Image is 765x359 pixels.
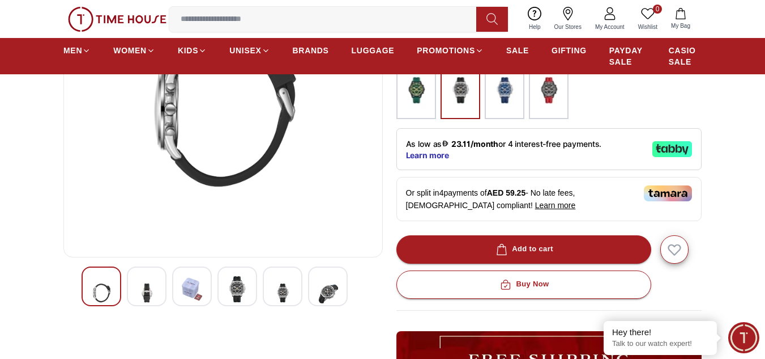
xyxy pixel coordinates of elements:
div: Add to cart [494,243,553,256]
a: LUGGAGE [352,40,395,61]
span: Help [524,23,545,31]
img: Lee Cooper Men's Multi Function Dark Green Dial Watch - LC08048.077 [91,276,112,310]
a: PAYDAY SALE [609,40,646,72]
span: CASIO SALE [669,45,702,67]
a: PROMOTIONS [417,40,484,61]
span: PROMOTIONS [417,45,475,56]
a: UNISEX [229,40,270,61]
img: ... [535,67,563,113]
div: Buy Now [498,278,549,291]
img: Lee Cooper Men's Multi Function Dark Green Dial Watch - LC08048.077 [136,276,157,310]
div: Chat Widget [728,322,759,353]
span: BRANDS [293,45,329,56]
a: Our Stores [548,5,588,33]
span: LUGGAGE [352,45,395,56]
button: Buy Now [396,271,651,299]
span: MEN [63,45,82,56]
span: GIFTING [552,45,587,56]
div: Or split in 4 payments of - No late fees, [DEMOGRAPHIC_DATA] compliant! [396,177,702,221]
a: MEN [63,40,91,61]
span: My Account [591,23,629,31]
a: BRANDS [293,40,329,61]
img: Lee Cooper Men's Multi Function Dark Green Dial Watch - LC08048.077 [272,276,293,310]
button: My Bag [664,6,697,32]
a: Help [522,5,548,33]
span: My Bag [666,22,695,30]
span: UNISEX [229,45,261,56]
img: Lee Cooper Men's Multi Function Dark Green Dial Watch - LC08048.077 [227,276,247,302]
img: ... [490,67,519,113]
div: Hey there! [612,327,708,338]
span: Our Stores [550,23,586,31]
img: ... [446,67,475,113]
span: AED 59.25 [487,188,525,197]
a: KIDS [178,40,207,61]
img: ... [68,7,166,32]
button: Add to cart [396,235,651,264]
span: WOMEN [113,45,147,56]
span: SALE [506,45,529,56]
a: 0Wishlist [631,5,664,33]
img: ... [402,67,430,113]
a: SALE [506,40,529,61]
span: KIDS [178,45,198,56]
a: CASIO SALE [669,40,702,72]
a: GIFTING [552,40,587,61]
p: Talk to our watch expert! [612,339,708,349]
img: Tamara [644,185,692,201]
span: Learn more [535,201,576,210]
img: Lee Cooper Men's Multi Function Dark Green Dial Watch - LC08048.077 [182,276,202,302]
img: Lee Cooper Men's Multi Function Dark Green Dial Watch - LC08048.077 [318,276,338,310]
span: 0 [653,5,662,14]
span: Wishlist [634,23,662,31]
span: PAYDAY SALE [609,45,646,67]
a: WOMEN [113,40,155,61]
